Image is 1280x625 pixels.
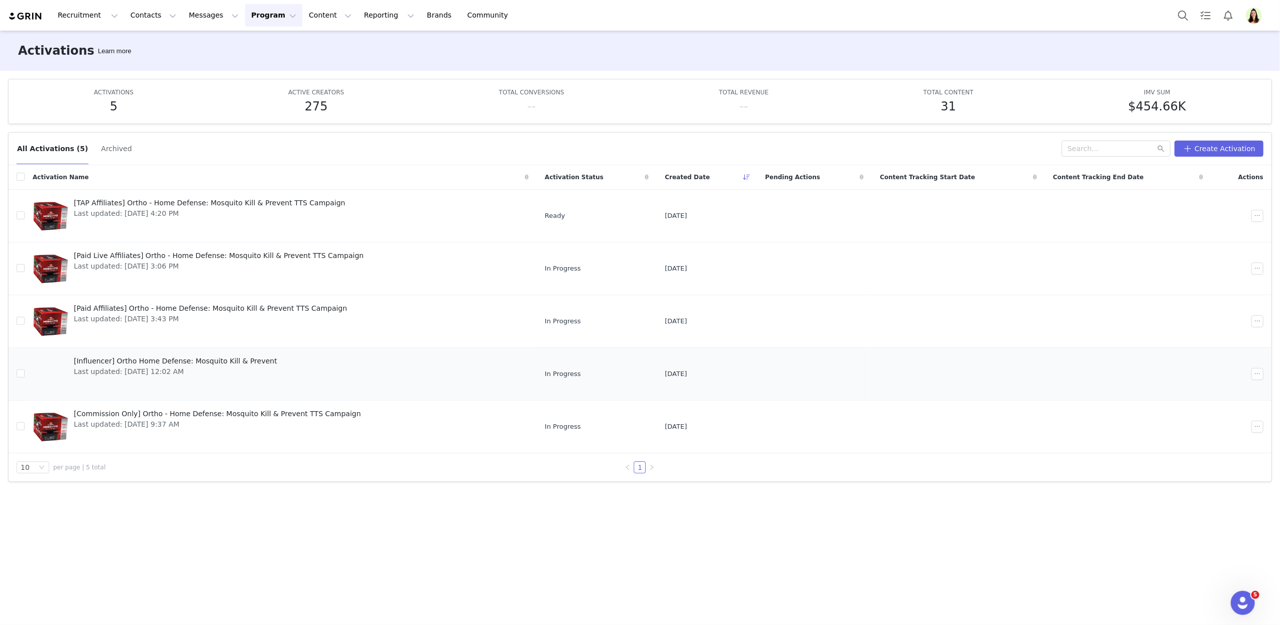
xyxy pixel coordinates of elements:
button: Program [245,4,302,27]
button: Recruitment [52,4,124,27]
i: icon: search [1157,145,1165,152]
span: In Progress [545,264,581,274]
span: Pending Actions [765,173,821,182]
button: Profile [1240,8,1272,24]
h5: $454.66K [1128,97,1186,115]
span: Created Date [665,173,710,182]
span: TOTAL CONVERSIONS [499,89,564,96]
span: Ready [545,211,565,221]
button: Messages [183,4,245,27]
span: ACTIVE CREATORS [288,89,344,96]
a: [Paid Live Affiliates] Ortho - Home Defense: Mosquito Kill & Prevent TTS CampaignLast updated: [D... [33,248,529,289]
div: Actions [1212,167,1271,188]
span: Last updated: [DATE] 12:02 AM [74,366,277,377]
iframe: Intercom live chat [1231,591,1255,615]
span: Last updated: [DATE] 4:20 PM [74,208,345,219]
span: TOTAL REVENUE [719,89,769,96]
a: [Influencer] Ortho Home Defense: Mosquito Kill & PreventLast updated: [DATE] 12:02 AM [33,354,529,394]
span: In Progress [545,422,581,432]
span: Last updated: [DATE] 9:37 AM [74,419,361,430]
h5: -- [527,97,536,115]
span: [DATE] [665,369,687,379]
a: [Paid Affiliates] Ortho - Home Defense: Mosquito Kill & Prevent TTS CampaignLast updated: [DATE] ... [33,301,529,341]
span: [DATE] [665,264,687,274]
li: Next Page [646,461,658,473]
i: icon: left [625,464,631,470]
span: Content Tracking Start Date [880,173,975,182]
div: 10 [21,462,30,473]
h5: 275 [305,97,328,115]
div: Tooltip anchor [96,46,133,56]
span: Last updated: [DATE] 3:43 PM [74,314,347,324]
span: TOTAL CONTENT [923,89,974,96]
span: Content Tracking End Date [1053,173,1144,182]
button: Create Activation [1175,141,1263,157]
span: In Progress [545,316,581,326]
h5: -- [739,97,748,115]
li: 1 [634,461,646,473]
button: Reporting [358,4,420,27]
img: grin logo [8,12,43,21]
span: [DATE] [665,422,687,432]
button: Notifications [1217,4,1239,27]
span: In Progress [545,369,581,379]
button: Contacts [125,4,182,27]
span: [Commission Only] Ortho - Home Defense: Mosquito Kill & Prevent TTS Campaign [74,409,361,419]
span: ACTIVATIONS [94,89,134,96]
a: [TAP Affiliates] Ortho - Home Defense: Mosquito Kill & Prevent TTS CampaignLast updated: [DATE] 4... [33,196,529,236]
button: Archived [100,141,132,157]
button: All Activations (5) [17,141,88,157]
span: [TAP Affiliates] Ortho - Home Defense: Mosquito Kill & Prevent TTS Campaign [74,198,345,208]
img: 8bf08dd3-0017-4ffe-b06d-d651d356d6cf.png [1246,8,1262,24]
span: Last updated: [DATE] 3:06 PM [74,261,364,272]
span: per page | 5 total [53,463,105,472]
h3: Activations [18,42,94,60]
span: 5 [1251,591,1259,599]
button: Search [1172,4,1194,27]
span: [DATE] [665,316,687,326]
h5: 5 [110,97,118,115]
a: Tasks [1195,4,1217,27]
a: Community [461,4,519,27]
span: Activation Status [545,173,604,182]
span: IMV SUM [1144,89,1171,96]
a: [Commission Only] Ortho - Home Defense: Mosquito Kill & Prevent TTS CampaignLast updated: [DATE] ... [33,407,529,447]
i: icon: right [649,464,655,470]
input: Search... [1062,141,1171,157]
li: Previous Page [622,461,634,473]
h5: 31 [941,97,956,115]
i: icon: down [39,464,45,471]
a: Brands [421,4,460,27]
a: 1 [634,462,645,473]
span: [DATE] [665,211,687,221]
span: [Paid Live Affiliates] Ortho - Home Defense: Mosquito Kill & Prevent TTS Campaign [74,251,364,261]
span: [Paid Affiliates] Ortho - Home Defense: Mosquito Kill & Prevent TTS Campaign [74,303,347,314]
span: Activation Name [33,173,89,182]
button: Content [303,4,358,27]
span: [Influencer] Ortho Home Defense: Mosquito Kill & Prevent [74,356,277,366]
